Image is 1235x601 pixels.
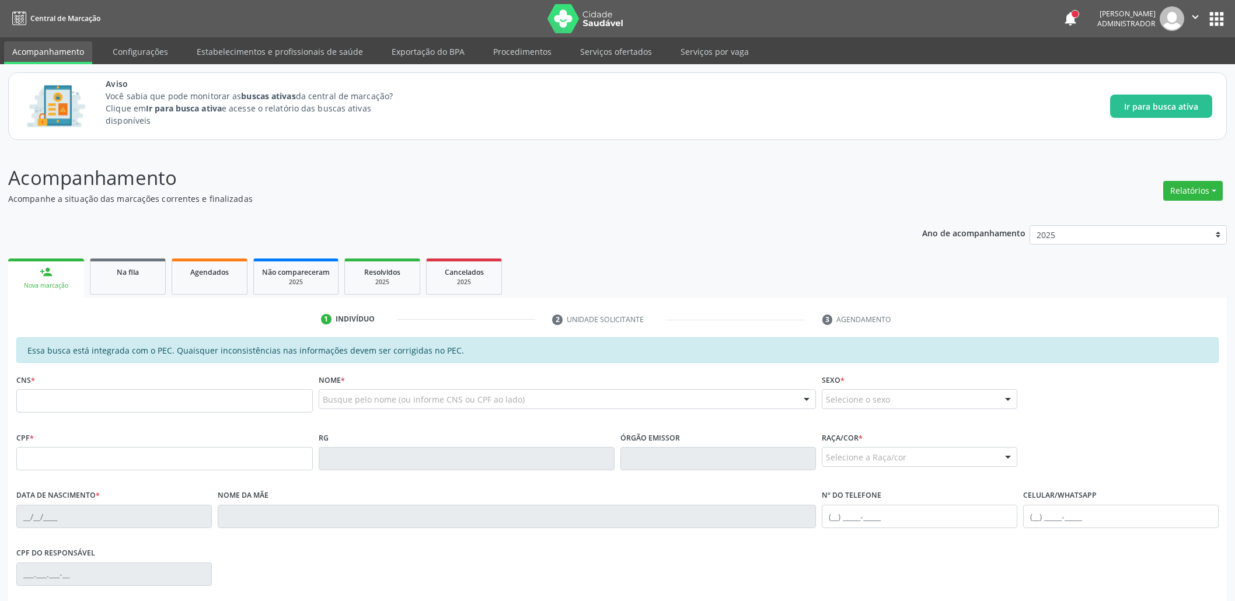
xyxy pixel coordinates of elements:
span: Na fila [117,267,139,277]
div: [PERSON_NAME] [1097,9,1156,19]
a: Serviços por vaga [672,41,757,62]
p: Você sabia que pode monitorar as da central de marcação? Clique em e acesse o relatório das busca... [106,90,414,127]
div: Nova marcação [16,281,76,290]
button: Ir para busca ativa [1110,95,1212,118]
span: Selecione a Raça/cor [826,451,906,463]
label: Nome da mãe [218,487,268,505]
a: Central de Marcação [8,9,100,28]
button: apps [1206,9,1227,29]
label: Nome [319,371,345,389]
strong: buscas ativas [241,90,295,102]
span: Selecione o sexo [826,393,890,406]
span: Ir para busca ativa [1124,100,1198,113]
div: 2025 [435,278,493,286]
p: Acompanhe a situação das marcações correntes e finalizadas [8,193,861,205]
div: Indivíduo [336,314,375,324]
input: (__) _____-_____ [1023,505,1219,528]
span: Central de Marcação [30,13,100,23]
label: Órgão emissor [620,429,680,447]
label: Raça/cor [822,429,863,447]
img: img [1160,6,1184,31]
span: Busque pelo nome (ou informe CNS ou CPF ao lado) [323,393,525,406]
span: Agendados [190,267,229,277]
span: Aviso [106,78,414,90]
label: Data de nascimento [16,487,100,505]
label: CPF [16,429,34,447]
img: Imagem de CalloutCard [23,80,89,132]
input: __/__/____ [16,505,212,528]
label: Sexo [822,371,845,389]
label: Celular/WhatsApp [1023,487,1097,505]
label: Nº do Telefone [822,487,881,505]
i:  [1189,11,1202,23]
input: ___.___.___-__ [16,562,212,586]
a: Acompanhamento [4,41,92,64]
strong: Ir para busca ativa [146,103,222,114]
button: Relatórios [1163,181,1223,201]
div: 1 [321,314,332,324]
a: Serviços ofertados [572,41,660,62]
div: 2025 [262,278,330,286]
label: CPF do responsável [16,544,95,562]
div: Essa busca está integrada com o PEC. Quaisquer inconsistências nas informações devem ser corrigid... [16,337,1219,363]
a: Estabelecimentos e profissionais de saúde [189,41,371,62]
span: Resolvidos [364,267,400,277]
a: Exportação do BPA [383,41,473,62]
span: Cancelados [445,267,484,277]
a: Configurações [104,41,176,62]
div: 2025 [353,278,411,286]
input: (__) _____-_____ [822,505,1017,528]
span: Administrador [1097,19,1156,29]
p: Acompanhamento [8,163,861,193]
button: notifications [1062,11,1079,27]
label: CNS [16,371,35,389]
label: RG [319,429,329,447]
p: Ano de acompanhamento [922,225,1025,240]
span: Não compareceram [262,267,330,277]
div: person_add [40,265,53,278]
button:  [1184,6,1206,31]
a: Procedimentos [485,41,560,62]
